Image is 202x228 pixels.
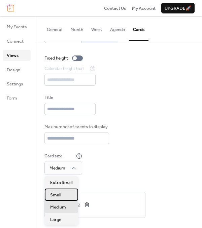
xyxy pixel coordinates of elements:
span: Design [7,67,20,73]
span: Form [7,95,17,102]
span: Upgrade 🚀 [165,5,191,12]
div: Fixed height [44,55,68,62]
span: Medium [49,164,65,173]
a: Form [3,92,31,103]
span: Extra Small [50,179,73,186]
div: Card size [44,153,75,159]
span: Views [7,52,19,59]
div: Title [44,94,94,101]
a: Settings [3,78,31,89]
button: General [43,16,66,40]
span: Settings [7,81,23,87]
a: Design [3,64,31,75]
span: My Events [7,24,27,30]
span: Contact Us [104,5,126,12]
span: Large [50,216,61,223]
button: Upgrade🚀 [161,3,195,13]
div: Max number of events to display [44,123,108,130]
span: Small [50,192,61,198]
a: Connect [3,36,31,46]
span: Connect [7,38,24,45]
div: Default Image [44,183,144,190]
img: logo [7,4,14,12]
button: Cards [129,16,148,40]
span: Medium [50,204,66,211]
a: Views [3,50,31,61]
a: Contact Us [104,5,126,11]
a: My Account [132,5,156,11]
span: My Account [132,5,156,12]
a: My Events [3,21,31,32]
button: Agenda [106,16,129,40]
button: Month [66,16,87,40]
button: Week [87,16,106,40]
